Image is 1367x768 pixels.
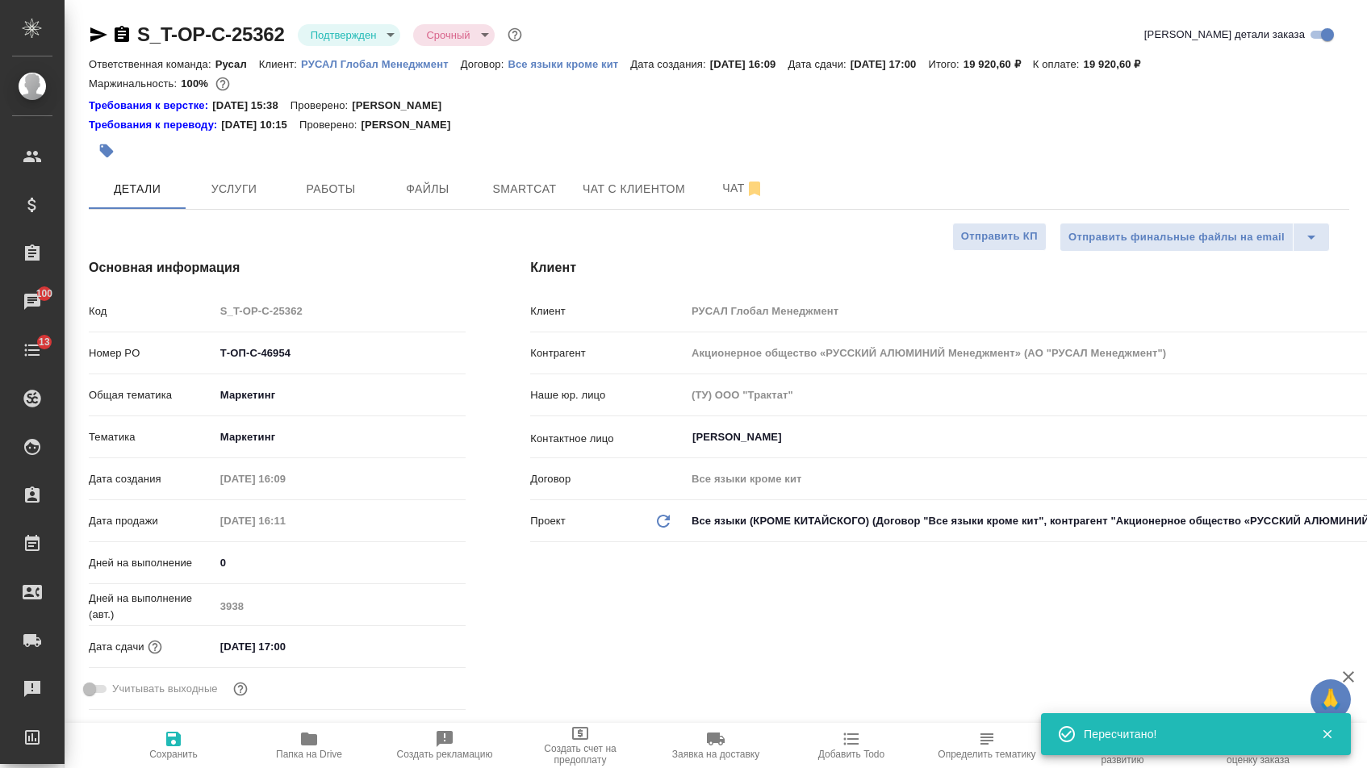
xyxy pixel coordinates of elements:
[215,58,259,70] p: Русал
[301,56,461,70] a: РУСАЛ Глобал Менеджмент
[1060,223,1330,252] div: split button
[352,98,454,114] p: [PERSON_NAME]
[512,723,648,768] button: Создать счет на предоплату
[818,749,884,760] span: Добавить Todo
[508,58,630,70] p: Все языки кроме кит
[89,555,215,571] p: Дней на выполнение
[181,77,212,90] p: 100%
[215,341,466,365] input: ✎ Введи что-нибудь
[89,98,212,114] div: Нажми, чтобы открыть папку с инструкцией
[215,299,466,323] input: Пустое поле
[530,431,686,447] p: Контактное лицо
[397,749,493,760] span: Создать рекламацию
[1144,27,1305,43] span: [PERSON_NAME] детали заказа
[952,223,1047,251] button: Отправить КП
[961,227,1038,246] span: Отправить КП
[928,58,963,70] p: Итого:
[212,98,291,114] p: [DATE] 15:38
[89,117,221,133] a: Требования к переводу:
[221,117,299,133] p: [DATE] 10:15
[89,58,215,70] p: Ответственная команда:
[1060,223,1294,252] button: Отправить финальные файлы на email
[522,743,638,766] span: Создать счет на предоплату
[106,723,241,768] button: Сохранить
[98,179,176,199] span: Детали
[215,424,466,451] div: Маркетинг
[89,303,215,319] p: Код
[672,749,759,760] span: Заявка на доставку
[89,77,181,90] p: Маржинальность:
[461,58,508,70] p: Договор:
[298,24,401,46] div: Подтвержден
[784,723,919,768] button: Добавить Todo
[112,681,218,697] span: Учитывать выходные
[413,24,494,46] div: Подтвержден
[389,179,466,199] span: Файлы
[89,513,215,529] p: Дата продажи
[89,25,108,44] button: Скопировать ссылку для ЯМессенджера
[583,179,685,199] span: Чат с клиентом
[530,471,686,487] p: Договор
[215,551,466,574] input: ✎ Введи что-нибудь
[421,28,474,42] button: Срочный
[504,24,525,45] button: Доп статусы указывают на важность/срочность заказа
[149,749,198,760] span: Сохранить
[788,58,850,70] p: Дата сдачи:
[851,58,929,70] p: [DATE] 17:00
[195,179,273,199] span: Услуги
[361,117,462,133] p: [PERSON_NAME]
[4,330,61,370] a: 13
[112,25,132,44] button: Скопировать ссылку
[215,509,356,532] input: Пустое поле
[301,58,461,70] p: РУСАЛ Глобал Менеджмент
[215,467,356,490] input: Пустое поле
[212,73,233,94] button: 0.00 RUB;
[530,345,686,361] p: Контрагент
[89,471,215,487] p: Дата создания
[299,117,362,133] p: Проверено:
[1084,726,1297,742] div: Пересчитано!
[530,513,566,529] p: Проект
[89,591,215,623] p: Дней на выполнение (авт.)
[89,345,215,361] p: Номер PO
[704,178,782,198] span: Чат
[89,639,144,655] p: Дата сдачи
[89,98,212,114] a: Требования к верстке:
[630,58,709,70] p: Дата создания:
[710,58,788,70] p: [DATE] 16:09
[89,387,215,403] p: Общая тематика
[1068,228,1285,247] span: Отправить финальные файлы на email
[530,303,686,319] p: Клиент
[27,286,63,302] span: 100
[4,282,61,322] a: 100
[215,635,356,658] input: ✎ Введи что-нибудь
[29,334,60,350] span: 13
[745,179,764,198] svg: Отписаться
[1084,58,1153,70] p: 19 920,60 ₽
[144,637,165,657] button: Если добавить услуги и заполнить их объемом, то дата рассчитается автоматически
[137,23,285,45] a: S_T-OP-C-25362
[230,678,251,699] button: Выбери, если сб и вс нужно считать рабочими днями для выполнения заказа.
[306,28,382,42] button: Подтвержден
[377,723,512,768] button: Создать рекламацию
[241,723,377,768] button: Папка на Drive
[276,749,342,760] span: Папка на Drive
[508,56,630,70] a: Все языки кроме кит
[89,429,215,445] p: Тематика
[1317,682,1344,716] span: 🙏
[938,749,1035,760] span: Определить тематику
[964,58,1033,70] p: 19 920,60 ₽
[648,723,784,768] button: Заявка на доставку
[530,258,1349,278] h4: Клиент
[89,258,466,278] h4: Основная информация
[1311,727,1344,741] button: Закрыть
[1311,679,1351,720] button: 🙏
[1033,58,1084,70] p: К оплате:
[919,723,1055,768] button: Определить тематику
[215,382,466,409] div: Маркетинг
[292,179,370,199] span: Работы
[486,179,563,199] span: Smartcat
[259,58,301,70] p: Клиент:
[291,98,353,114] p: Проверено:
[89,117,221,133] div: Нажми, чтобы открыть папку с инструкцией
